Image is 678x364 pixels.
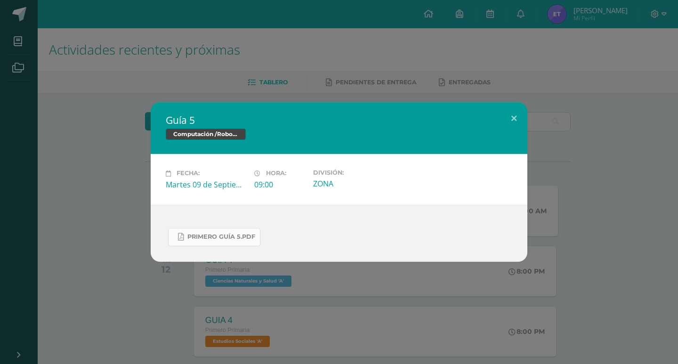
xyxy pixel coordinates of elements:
a: Primero Guía 5.pdf [168,228,260,246]
span: Computación /Robotica [166,129,246,140]
span: Hora: [266,170,286,177]
label: División: [313,169,394,176]
div: 09:00 [254,179,306,190]
button: Close (Esc) [500,102,527,134]
h2: Guía 5 [166,113,512,127]
span: Primero Guía 5.pdf [187,233,255,241]
div: Martes 09 de Septiembre [166,179,247,190]
div: ZONA [313,178,394,189]
span: Fecha: [177,170,200,177]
